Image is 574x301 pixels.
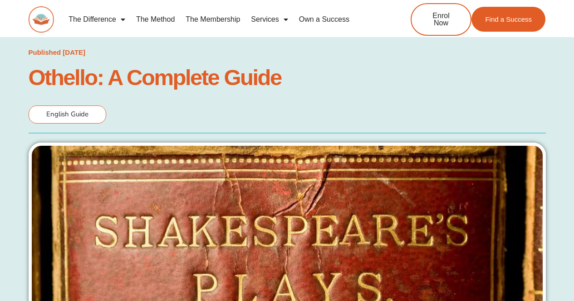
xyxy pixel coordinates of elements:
a: The Membership [180,9,245,30]
span: Published [29,48,61,56]
a: Enrol Now [411,3,471,36]
span: Enrol Now [425,12,457,27]
a: The Difference [63,9,131,30]
span: English Guide [46,110,88,119]
time: [DATE] [63,48,85,56]
a: Find a Success [471,7,545,32]
a: The Method [131,9,180,30]
a: Own a Success [294,9,355,30]
a: Services [245,9,293,30]
span: Find a Success [485,16,532,23]
nav: Menu [63,9,381,30]
a: Published [DATE] [29,46,86,59]
h1: Othello: A Complete Guide [29,67,546,87]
